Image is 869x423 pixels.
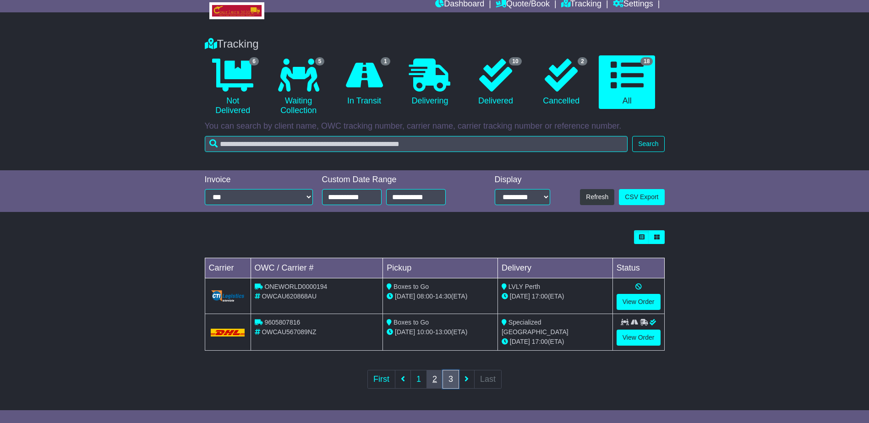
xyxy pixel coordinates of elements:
[394,319,429,326] span: Boxes to Go
[336,55,392,109] a: 1 In Transit
[510,293,530,300] span: [DATE]
[599,55,655,109] a: 18 All
[315,57,325,65] span: 5
[510,338,530,345] span: [DATE]
[264,283,327,290] span: ONEWORLD0000194
[443,370,459,389] a: 3
[387,292,494,301] div: - (ETA)
[617,294,661,310] a: View Order
[410,370,427,389] a: 1
[402,55,458,109] a: Delivering
[467,55,524,109] a: 10 Delivered
[205,258,251,278] td: Carrier
[262,328,316,336] span: OWCAU567089NZ
[211,329,245,336] img: DHL.png
[502,292,609,301] div: (ETA)
[249,57,259,65] span: 6
[502,319,568,336] span: Specialized [GEOGRAPHIC_DATA]
[205,175,313,185] div: Invoice
[381,57,390,65] span: 1
[497,258,612,278] td: Delivery
[612,258,664,278] td: Status
[322,175,469,185] div: Custom Date Range
[508,283,540,290] span: LVLY Perth
[211,290,245,301] img: GetCarrierServiceLogo
[395,293,415,300] span: [DATE]
[264,319,300,326] span: 9605807816
[417,293,433,300] span: 08:00
[262,293,317,300] span: OWCAU620868AU
[205,121,665,131] p: You can search by client name, OWC tracking number, carrier name, carrier tracking number or refe...
[495,175,550,185] div: Display
[578,57,587,65] span: 2
[387,327,494,337] div: - (ETA)
[580,189,614,205] button: Refresh
[435,293,451,300] span: 14:30
[426,370,443,389] a: 2
[435,328,451,336] span: 13:00
[417,328,433,336] span: 10:00
[502,337,609,347] div: (ETA)
[270,55,327,119] a: 5 Waiting Collection
[367,370,395,389] a: First
[533,55,590,109] a: 2 Cancelled
[394,283,429,290] span: Boxes to Go
[200,38,669,51] div: Tracking
[617,330,661,346] a: View Order
[632,136,664,152] button: Search
[532,293,548,300] span: 17:00
[619,189,664,205] a: CSV Export
[509,57,521,65] span: 10
[532,338,548,345] span: 17:00
[640,57,653,65] span: 18
[251,258,383,278] td: OWC / Carrier #
[395,328,415,336] span: [DATE]
[205,55,261,119] a: 6 Not Delivered
[383,258,498,278] td: Pickup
